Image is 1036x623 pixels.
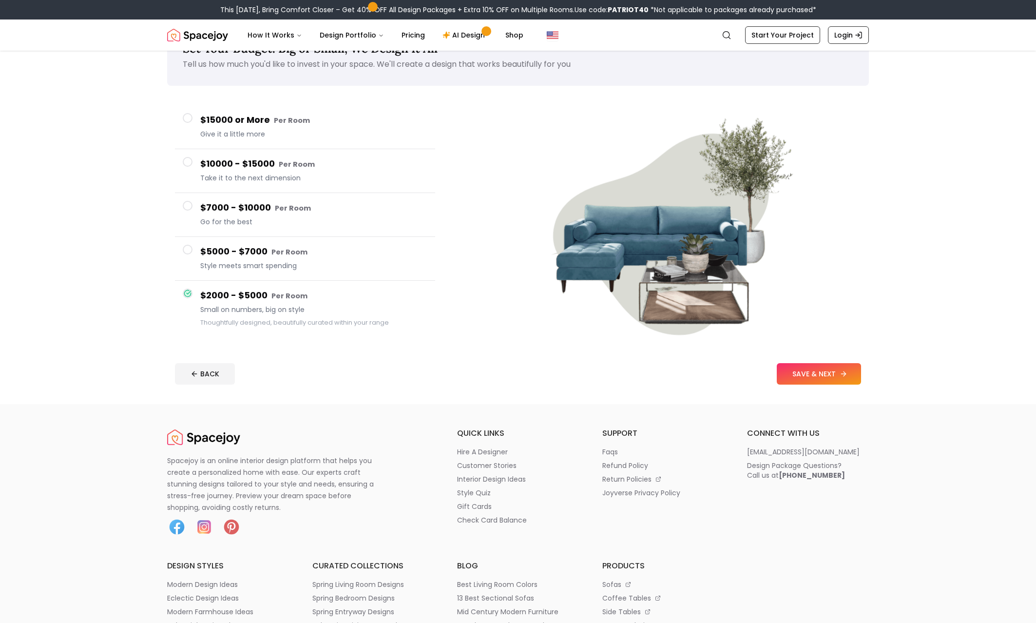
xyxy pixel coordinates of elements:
[457,447,579,457] a: hire a designer
[271,247,307,257] small: Per Room
[602,607,641,617] p: side tables
[457,580,579,589] a: best living room colors
[828,26,869,44] a: Login
[547,29,558,41] img: United States
[167,593,289,603] a: eclectic design ideas
[457,515,527,525] p: check card balance
[175,149,435,193] button: $10000 - $15000 Per RoomTake it to the next dimension
[602,560,724,572] h6: products
[608,5,649,15] b: PATRIOT40
[312,25,392,45] button: Design Portfolio
[602,593,651,603] p: coffee tables
[175,237,435,281] button: $5000 - $7000 Per RoomStyle meets smart spending
[457,593,534,603] p: 13 best sectional sofas
[271,291,307,301] small: Per Room
[175,105,435,149] button: $15000 or More Per RoomGive it a little more
[457,515,579,525] a: check card balance
[602,488,680,498] p: joyverse privacy policy
[602,474,724,484] a: return policies
[200,261,427,271] span: Style meets smart spending
[312,607,434,617] a: spring entryway designs
[279,159,315,169] small: Per Room
[745,26,820,44] a: Start Your Project
[167,607,289,617] a: modern farmhouse ideas
[457,447,508,457] p: hire a designer
[312,560,434,572] h6: curated collections
[240,25,531,45] nav: Main
[167,455,385,513] p: Spacejoy is an online interior design platform that helps you create a personalized home with eas...
[457,502,579,511] a: gift cards
[747,461,845,480] div: Design Package Questions? Call us at
[602,580,724,589] a: sofas
[779,470,845,480] b: [PHONE_NUMBER]
[167,593,239,603] p: eclectic design ideas
[602,447,724,457] a: faqs
[602,488,724,498] a: joyverse privacy policy
[602,461,724,470] a: refund policy
[602,593,724,603] a: coffee tables
[222,517,241,537] img: Pinterest icon
[602,428,724,439] h6: support
[457,607,579,617] a: mid century modern furniture
[602,607,724,617] a: side tables
[457,461,517,470] p: customer stories
[200,129,427,139] span: Give it a little more
[275,203,311,213] small: Per Room
[312,580,434,589] a: spring living room designs
[200,217,427,227] span: Go for the best
[167,25,228,45] a: Spacejoy
[457,428,579,439] h6: quick links
[194,517,214,537] img: Instagram icon
[602,474,652,484] p: return policies
[457,474,526,484] p: interior design ideas
[167,560,289,572] h6: design styles
[200,201,427,215] h4: $7000 - $10000
[435,25,496,45] a: AI Design
[240,25,310,45] button: How It Works
[167,25,228,45] img: Spacejoy Logo
[200,289,427,303] h4: $2000 - $5000
[649,5,816,15] span: *Not applicable to packages already purchased*
[200,245,427,259] h4: $5000 - $7000
[457,488,579,498] a: style quiz
[175,193,435,237] button: $7000 - $10000 Per RoomGo for the best
[457,474,579,484] a: interior design ideas
[457,560,579,572] h6: blog
[457,461,579,470] a: customer stories
[200,173,427,183] span: Take it to the next dimension
[167,19,869,51] nav: Global
[747,428,869,439] h6: connect with us
[747,461,869,480] a: Design Package Questions?Call us at[PHONE_NUMBER]
[167,428,240,447] a: Spacejoy
[457,593,579,603] a: 13 best sectional sofas
[220,5,816,15] div: This [DATE], Bring Comfort Closer – Get 40% OFF All Design Packages + Extra 10% OFF on Multiple R...
[777,363,861,385] button: SAVE & NEXT
[200,113,427,127] h4: $15000 or More
[167,580,289,589] a: modern design ideas
[167,580,238,589] p: modern design ideas
[167,517,187,537] img: Facebook icon
[457,580,537,589] p: best living room colors
[200,157,427,171] h4: $10000 - $15000
[457,607,558,617] p: mid century modern furniture
[747,447,860,457] p: [EMAIL_ADDRESS][DOMAIN_NAME]
[200,305,427,314] span: Small on numbers, big on style
[312,580,404,589] p: spring living room designs
[457,488,491,498] p: style quiz
[312,593,434,603] a: spring bedroom designs
[312,593,395,603] p: spring bedroom designs
[524,97,795,369] img: $2000 - $5000
[602,461,648,470] p: refund policy
[312,607,394,617] p: spring entryway designs
[575,5,649,15] span: Use code:
[175,281,435,336] button: $2000 - $5000 Per RoomSmall on numbers, big on styleThoughtfully designed, beautifully curated wi...
[747,447,869,457] a: [EMAIL_ADDRESS][DOMAIN_NAME]
[274,116,310,125] small: Per Room
[200,318,389,327] small: Thoughtfully designed, beautifully curated within your range
[167,428,240,447] img: Spacejoy Logo
[167,607,253,617] p: modern farmhouse ideas
[175,363,235,385] button: BACK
